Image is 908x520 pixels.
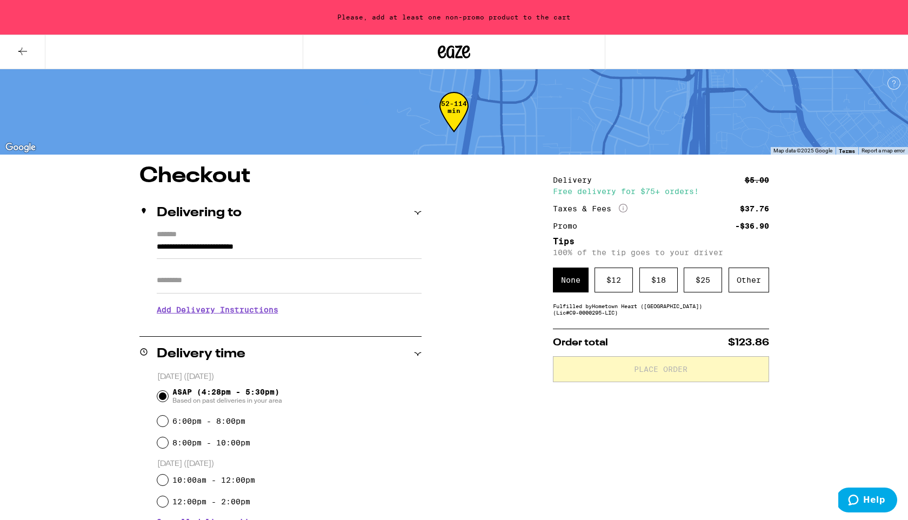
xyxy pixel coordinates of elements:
div: Fulfilled by Hometown Heart ([GEOGRAPHIC_DATA]) (Lic# C9-0000295-LIC ) [553,303,769,316]
div: None [553,268,589,292]
div: -$36.90 [735,222,769,230]
span: Based on past deliveries in your area [172,396,282,405]
label: 6:00pm - 8:00pm [172,417,245,425]
label: 8:00pm - 10:00pm [172,438,250,447]
div: Other [729,268,769,292]
span: Place Order [634,365,687,373]
button: Place Order [553,356,769,382]
img: Google [3,141,38,155]
div: Taxes & Fees [553,204,627,214]
h5: Tips [553,237,769,246]
iframe: Opens a widget where you can find more information [838,488,897,515]
a: Open this area in Google Maps (opens a new window) [3,141,38,155]
div: Free delivery for $75+ orders! [553,188,769,195]
label: 12:00pm - 2:00pm [172,497,250,506]
span: ASAP (4:28pm - 5:30pm) [172,388,282,405]
label: 10:00am - 12:00pm [172,476,255,484]
span: Map data ©2025 Google [773,148,832,154]
div: $ 12 [595,268,633,292]
h2: Delivery time [157,348,245,361]
h1: Checkout [139,165,422,187]
p: 100% of the tip goes to your driver [553,248,769,257]
p: [DATE] ([DATE]) [157,372,422,382]
div: $37.76 [740,205,769,212]
div: $ 18 [639,268,678,292]
p: We'll contact you at [PHONE_NUMBER] when we arrive [157,322,422,331]
a: Terms [839,148,855,154]
p: [DATE] ([DATE]) [157,459,422,469]
div: Delivery [553,176,599,184]
span: Order total [553,338,608,348]
a: Report a map error [862,148,905,154]
div: $ 25 [684,268,722,292]
div: $5.00 [745,176,769,184]
h2: Delivering to [157,206,242,219]
h3: Add Delivery Instructions [157,297,422,322]
div: 52-114 min [439,100,469,141]
div: Promo [553,222,585,230]
span: $123.86 [728,338,769,348]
